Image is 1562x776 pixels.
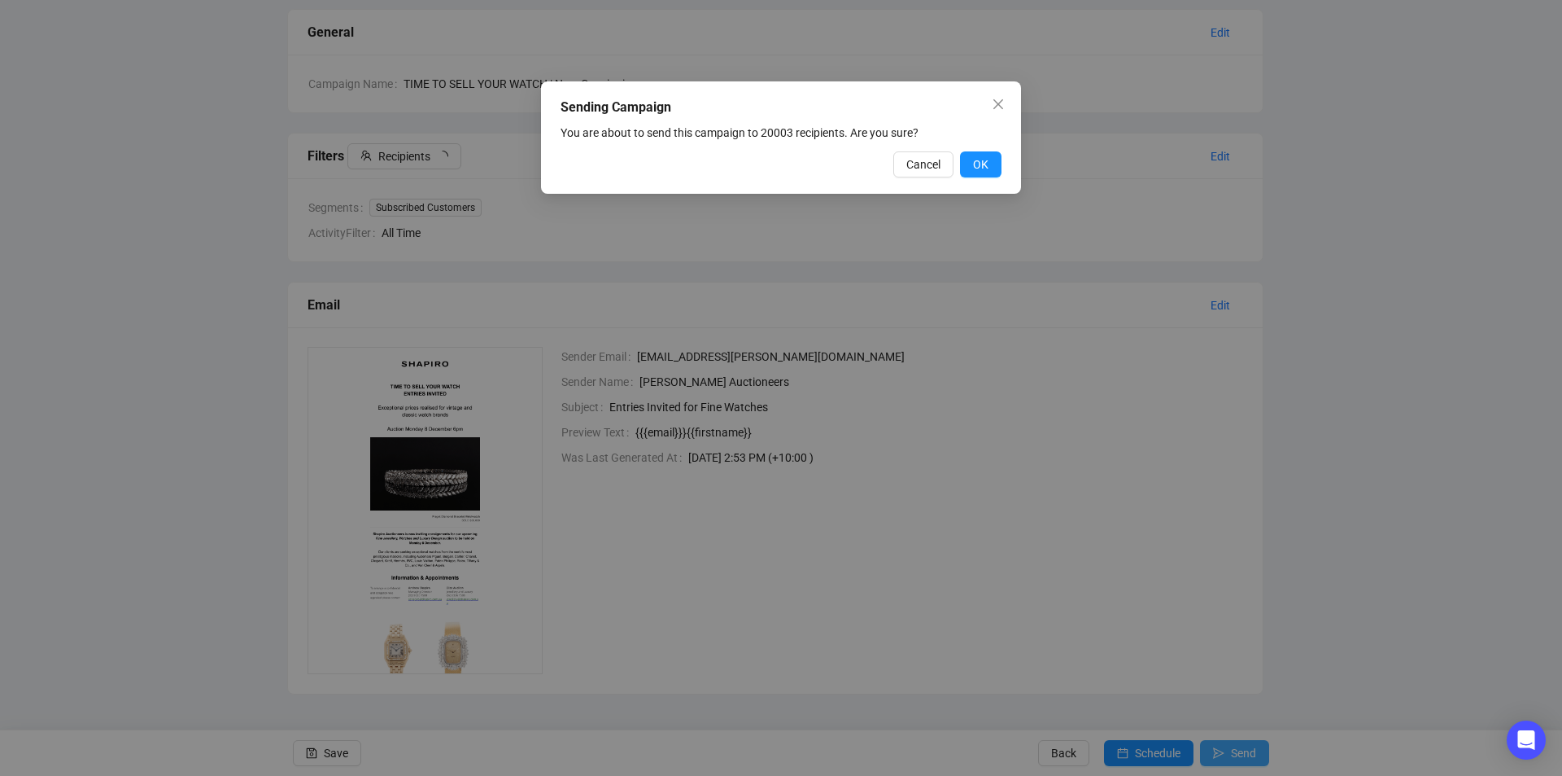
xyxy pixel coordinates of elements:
[992,98,1005,111] span: close
[561,124,1001,142] div: You are about to send this campaign to 20003 recipients. Are you sure?
[906,156,940,173] span: Cancel
[1507,721,1546,760] div: Open Intercom Messenger
[985,91,1011,117] button: Close
[960,151,1001,178] button: OK
[973,156,988,173] span: OK
[561,98,1001,117] div: Sending Campaign
[893,151,953,178] button: Cancel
